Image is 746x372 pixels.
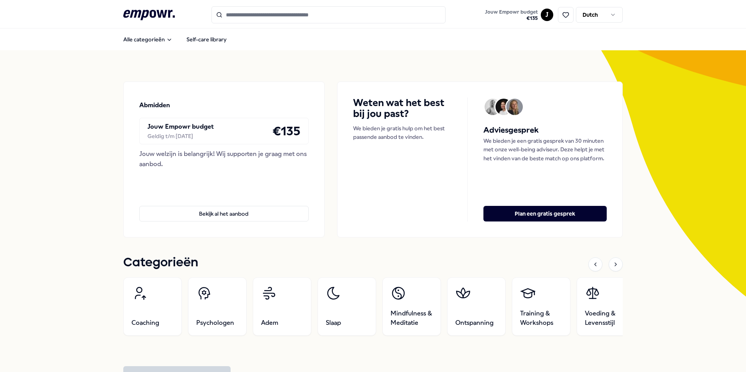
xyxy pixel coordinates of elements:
[318,277,376,336] a: Slaap
[585,309,627,328] span: Voeding & Levensstijl
[211,6,446,23] input: Search for products, categories or subcategories
[483,7,539,23] button: Jouw Empowr budget€135
[577,277,635,336] a: Voeding & Levensstijl
[483,124,607,136] h5: Adviesgesprek
[512,277,570,336] a: Training & Workshops
[131,318,159,328] span: Coaching
[353,124,452,142] p: We bieden je gratis hulp om het best passende aanbod te vinden.
[123,277,182,336] a: Coaching
[180,32,233,47] a: Self-care library
[520,309,562,328] span: Training & Workshops
[353,97,452,119] h4: Weten wat het best bij jou past?
[485,15,538,21] span: € 135
[326,318,341,328] span: Slaap
[485,9,538,15] span: Jouw Empowr budget
[455,318,494,328] span: Ontspanning
[139,100,170,110] p: Abmidden
[253,277,311,336] a: Adem
[485,99,501,115] img: Avatar
[496,99,512,115] img: Avatar
[483,206,607,221] button: Plan een gratis gesprek
[147,132,214,140] div: Geldig t/m [DATE]
[117,32,179,47] button: Alle categorieën
[139,149,309,169] div: Jouw welzijn is belangrijk! Wij supporten je graag met ons aanbod.
[382,277,441,336] a: Mindfulness & Meditatie
[391,309,433,328] span: Mindfulness & Meditatie
[483,136,607,163] p: We bieden je een gratis gesprek van 30 minuten met onze well-being adviseur. Deze helpt je met he...
[196,318,234,328] span: Psychologen
[139,206,309,221] button: Bekijk al het aanbod
[447,277,506,336] a: Ontspanning
[123,253,198,273] h1: Categorieën
[482,7,541,23] a: Jouw Empowr budget€135
[188,277,247,336] a: Psychologen
[272,121,300,141] h4: € 135
[147,122,214,132] p: Jouw Empowr budget
[117,32,233,47] nav: Main
[261,318,278,328] span: Adem
[139,193,309,221] a: Bekijk al het aanbod
[506,99,523,115] img: Avatar
[541,9,553,21] button: J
